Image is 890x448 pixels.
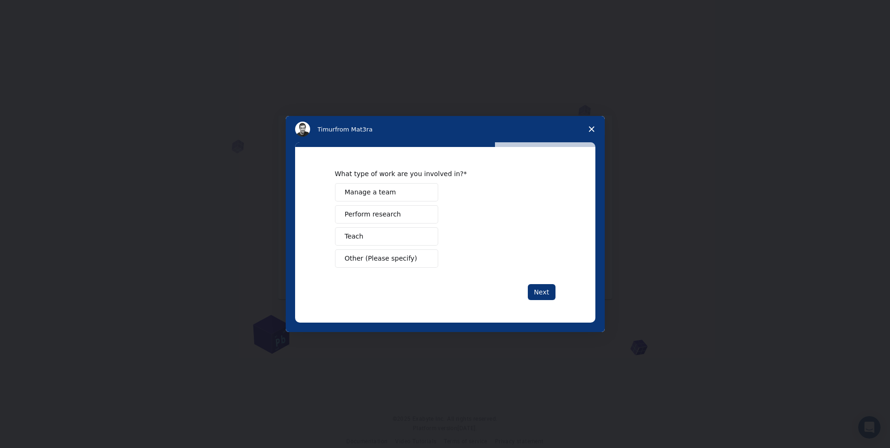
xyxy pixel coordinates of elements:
div: What type of work are you involved in? [335,170,541,178]
span: Manage a team [345,187,396,197]
button: Manage a team [335,183,438,201]
span: Other (Please specify) [345,254,417,263]
span: Close survey [578,116,605,142]
button: Perform research [335,205,438,224]
button: Teach [335,227,438,246]
span: Teach [345,232,364,241]
span: from Mat3ra [335,126,373,133]
span: Support [19,7,53,15]
button: Next [528,284,555,300]
button: Other (Please specify) [335,249,438,268]
span: Timur [318,126,335,133]
img: Profile image for Timur [295,122,310,137]
span: Perform research [345,209,401,219]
